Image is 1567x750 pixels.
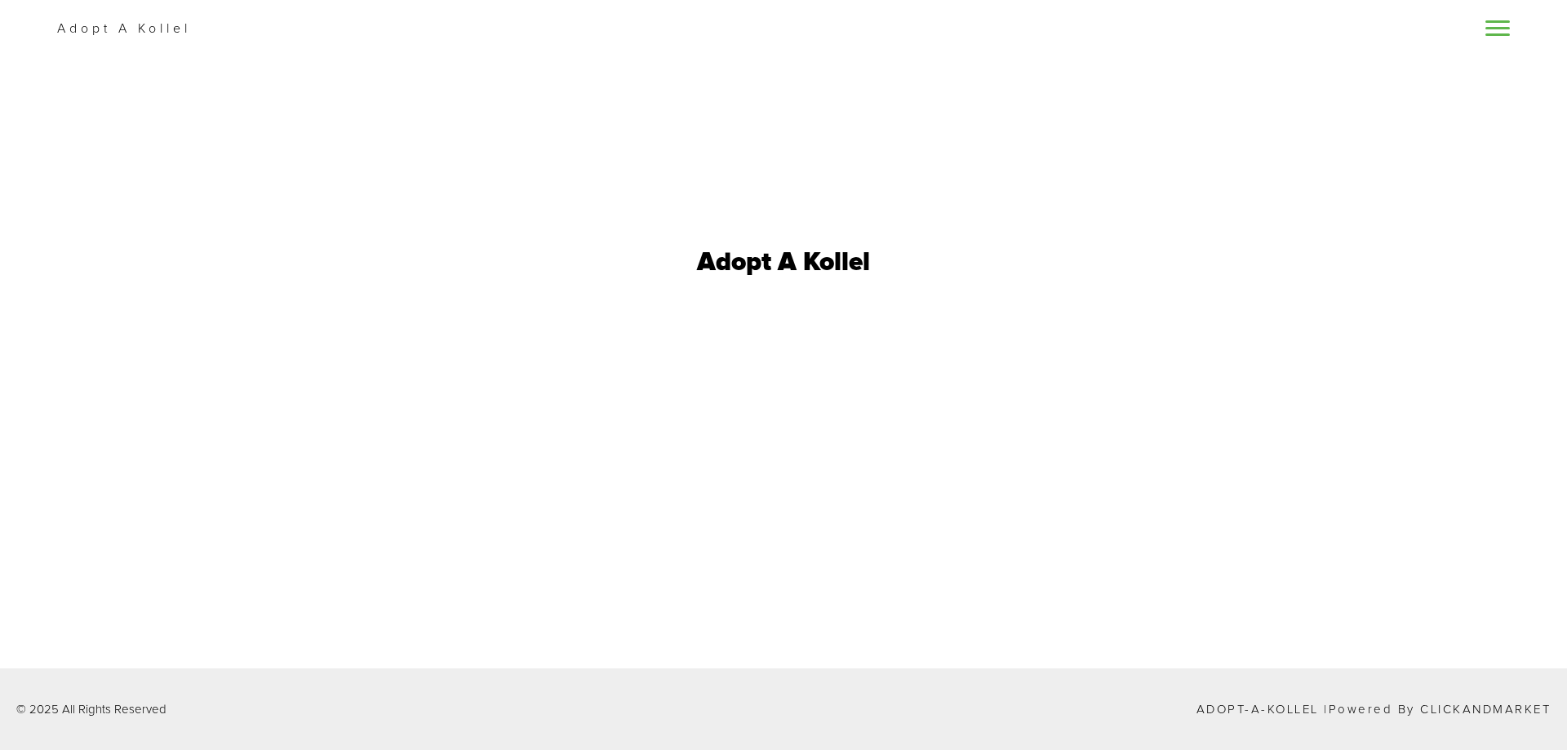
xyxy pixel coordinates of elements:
[697,250,870,276] h1: Adopt A Kollel
[1196,703,1551,716] p: Adopt-a-Kollel |
[1329,703,1415,716] span: Powered by
[1420,703,1551,716] a: ClickandMarket
[57,19,191,38] p: Adopt A Kollel
[16,703,166,716] p: © 2025 All Rights Reserved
